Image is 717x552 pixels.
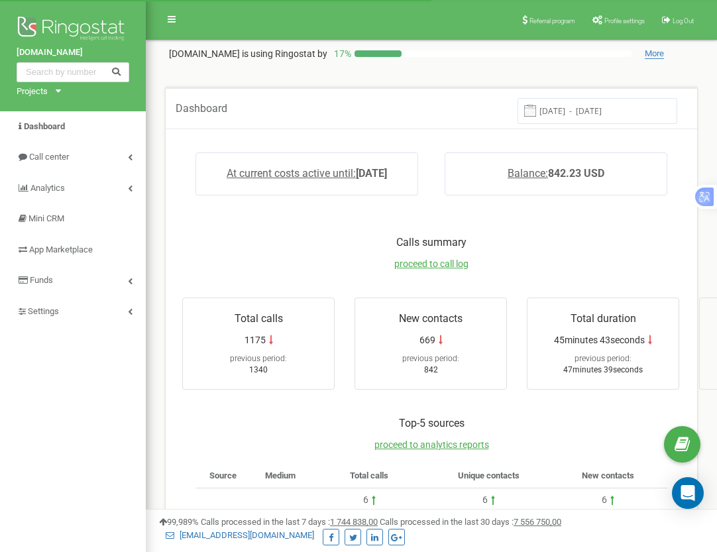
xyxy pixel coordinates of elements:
[169,47,327,60] p: [DOMAIN_NAME]
[424,365,438,374] span: 842
[24,121,65,131] span: Dashboard
[29,152,69,162] span: Call center
[17,85,48,98] div: Projects
[399,312,463,325] span: New contacts
[453,508,524,518] span: ( 0 )
[327,47,355,60] p: 17 %
[265,470,296,480] span: Medium
[508,167,604,180] a: Balance:842.23 USD
[17,13,129,46] img: Ringostat logo
[330,517,378,527] u: 1 744 838,00
[529,17,575,25] span: Referral program
[604,17,645,25] span: Profile settings
[30,183,65,193] span: Analytics
[572,508,643,518] span: ( 0 )
[28,213,64,223] span: Mini CRM
[394,258,469,269] a: proceed to call log
[455,508,514,518] span: previous period:
[235,312,283,325] span: Total calls
[380,517,561,527] span: Calls processed in the last 30 days :
[17,62,129,82] input: Search by number
[209,470,237,480] span: Source
[201,517,378,527] span: Calls processed in the last 7 days :
[227,167,387,180] a: At current costs active until:[DATE]
[554,333,645,347] span: 45minutes 43seconds
[482,494,488,507] div: 6
[563,365,643,374] span: 47minutes 39seconds
[245,333,266,347] span: 1175
[333,508,405,518] span: ( 0 )
[17,46,129,59] a: [DOMAIN_NAME]
[399,417,465,429] span: Top-5 sources
[28,306,59,316] span: Settings
[672,477,704,509] div: Open Intercom Messenger
[29,245,93,254] span: App Marketplace
[176,102,227,115] span: Dashboard
[673,17,694,25] span: Log Out
[508,167,548,180] span: Balance:
[582,470,634,480] span: New contacts
[242,48,327,59] span: is using Ringostat by
[30,275,53,285] span: Funds
[645,48,664,59] span: More
[571,312,636,325] span: Total duration
[602,494,607,507] div: 6
[575,354,632,363] span: previous period:
[575,508,634,518] span: previous period:
[249,365,268,374] span: 1340
[166,530,314,540] a: [EMAIL_ADDRESS][DOMAIN_NAME]
[230,354,287,363] span: previous period:
[336,508,395,518] span: previous period:
[227,167,356,180] span: At current costs active until:
[363,494,368,507] div: 6
[514,517,561,527] u: 7 556 750,00
[159,517,199,527] span: 99,989%
[458,470,520,480] span: Unique contacts
[396,236,467,248] span: Calls summary
[402,354,459,363] span: previous period:
[374,439,489,450] a: proceed to analytics reports
[350,470,388,480] span: Total calls
[419,333,435,347] span: 669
